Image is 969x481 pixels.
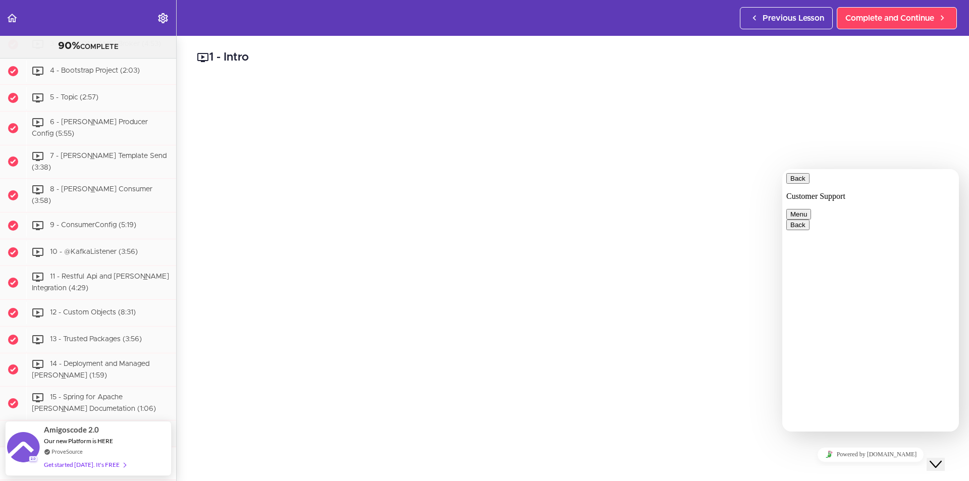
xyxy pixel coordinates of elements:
[50,309,136,316] span: 12 - Custom Objects (8:31)
[32,394,156,413] span: 15 - Spring for Apache [PERSON_NAME] Documetation (1:06)
[32,273,169,292] span: 11 - Restful Api and [PERSON_NAME] Integration (4:29)
[32,152,167,171] span: 7 - [PERSON_NAME] Template Send (3:38)
[50,248,138,255] span: 10 - @KafkaListener (3:56)
[157,12,169,24] svg: Settings Menu
[740,7,833,29] a: Previous Lesson
[50,67,140,74] span: 4 - Bootstrap Project (2:03)
[782,443,959,466] iframe: chat widget
[58,41,80,51] span: 90%
[50,94,98,101] span: 5 - Topic (2:57)
[32,360,149,379] span: 14 - Deployment and Managed [PERSON_NAME] (1:59)
[763,12,824,24] span: Previous Lesson
[845,12,934,24] span: Complete and Continue
[44,424,99,436] span: Amigoscode 2.0
[32,119,148,137] span: 6 - [PERSON_NAME] Producer Config (5:55)
[6,12,18,24] svg: Back to course curriculum
[837,7,957,29] a: Complete and Continue
[197,49,949,66] h2: 1 - Intro
[927,441,959,471] iframe: chat widget
[782,169,959,432] iframe: chat widget
[50,336,142,343] span: 13 - Trusted Packages (3:56)
[7,432,40,465] img: provesource social proof notification image
[13,40,164,53] div: COMPLETE
[44,459,126,470] div: Get started [DATE]. It's FREE
[32,186,152,205] span: 8 - [PERSON_NAME] Consumer (3:58)
[44,437,113,445] span: Our new Platform is HERE
[51,447,83,456] a: ProveSource
[50,222,136,229] span: 9 - ConsumerConfig (5:19)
